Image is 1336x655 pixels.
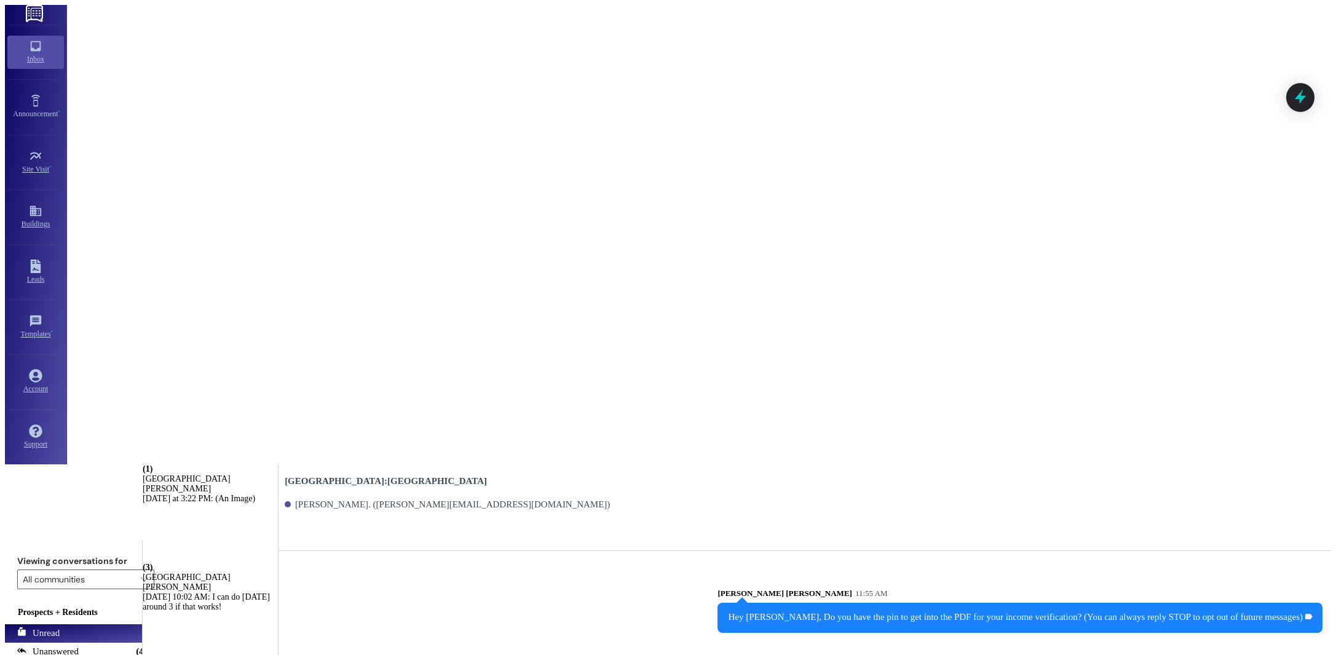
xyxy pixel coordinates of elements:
i:  [141,574,148,584]
div: [GEOGRAPHIC_DATA] [143,474,278,484]
div: [GEOGRAPHIC_DATA] [143,573,278,582]
div: Announcement [2,108,69,120]
a: Leads [7,256,64,289]
div: Leads [2,273,69,285]
div: [DATE] 10:02 AM: I can do [DATE] around 3 if that works! [143,592,270,611]
div: Buildings [2,218,69,230]
div: Unread [17,627,60,639]
div: Hey [PERSON_NAME], Do you have the pin to get into the PDF for your income verification? (You can... [728,612,1303,622]
div: Support [2,438,69,450]
div: Templates [2,328,69,340]
img: ResiDesk Logo [26,5,45,22]
span: • [58,108,60,116]
a: Support [7,421,64,454]
div: Prospects + Residents [5,608,142,617]
div: Site Visit [2,163,69,175]
a: Buildings [7,200,64,234]
span: • [49,163,51,172]
span: [PERSON_NAME] [143,582,211,592]
div: [PERSON_NAME]. ([PERSON_NAME][EMAIL_ADDRESS][DOMAIN_NAME]) [285,499,610,510]
b: [GEOGRAPHIC_DATA]: [GEOGRAPHIC_DATA] [285,476,487,486]
div: [DATE] at 3:22 PM: (An Image) [143,494,255,503]
div: Account [2,383,69,395]
span: [PERSON_NAME] [143,484,211,493]
b: ( 1 ) [143,464,152,474]
b: ( 3 ) [143,563,152,572]
a: Site Visit • [7,146,64,179]
input: All communities [23,570,135,589]
a: Account [7,365,64,399]
div: 11:55 AM [852,589,888,598]
label: Viewing conversations for [17,552,154,570]
div: [PERSON_NAME] [PERSON_NAME] [717,589,1322,603]
a: Templates • [7,311,64,344]
a: Inbox [7,36,64,69]
span: • [51,328,53,336]
div: Inbox [2,53,69,65]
